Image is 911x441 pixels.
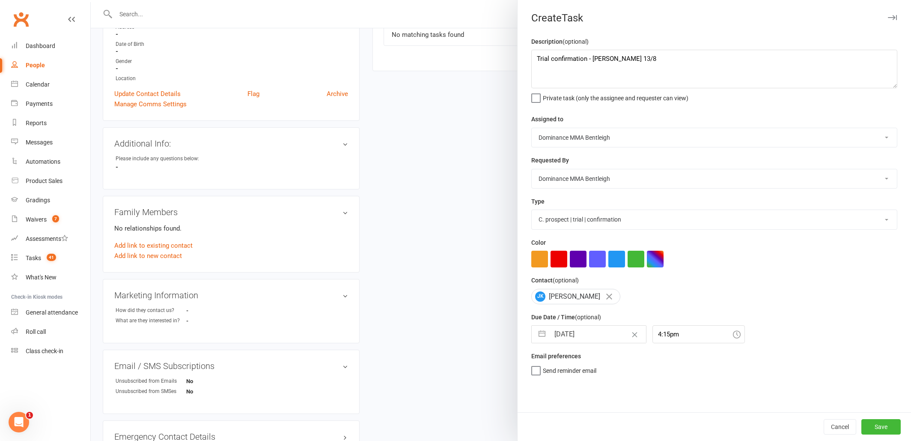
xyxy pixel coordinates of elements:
[531,50,897,88] textarea: Trial confirmation - [PERSON_NAME] 13/8
[11,342,90,361] a: Class kiosk mode
[553,277,579,284] small: (optional)
[543,92,688,102] span: Private task (only the assignee and requester can view)
[11,303,90,322] a: General attendance kiosk mode
[531,114,563,124] label: Assigned to
[26,412,33,419] span: 1
[531,156,569,165] label: Requested By
[9,412,29,432] iframe: Intercom live chat
[518,12,911,24] div: Create Task
[11,75,90,94] a: Calendar
[26,81,50,88] div: Calendar
[11,210,90,229] a: Waivers 7
[861,419,901,435] button: Save
[531,238,546,247] label: Color
[11,268,90,287] a: What's New
[26,216,47,223] div: Waivers
[11,56,90,75] a: People
[26,177,63,184] div: Product Sales
[47,254,56,261] span: 41
[10,9,32,30] a: Clubworx
[26,139,53,146] div: Messages
[531,289,620,304] div: [PERSON_NAME]
[26,328,46,335] div: Roll call
[11,152,90,171] a: Automations
[543,364,596,374] span: Send reminder email
[26,100,53,107] div: Payments
[26,42,55,49] div: Dashboard
[535,291,545,302] span: JK
[531,37,589,46] label: Description
[627,326,642,342] button: Clear Date
[563,38,589,45] small: (optional)
[11,322,90,342] a: Roll call
[26,235,68,242] div: Assessments
[11,36,90,56] a: Dashboard
[11,114,90,133] a: Reports
[26,62,45,69] div: People
[11,191,90,210] a: Gradings
[11,229,90,249] a: Assessments
[11,133,90,152] a: Messages
[26,348,63,354] div: Class check-in
[11,94,90,114] a: Payments
[26,309,78,316] div: General attendance
[26,274,57,281] div: What's New
[26,197,50,204] div: Gradings
[575,314,601,321] small: (optional)
[531,197,545,206] label: Type
[531,312,601,322] label: Due Date / Time
[26,255,41,261] div: Tasks
[531,276,579,285] label: Contact
[531,351,581,361] label: Email preferences
[824,419,856,435] button: Cancel
[26,120,47,126] div: Reports
[26,158,60,165] div: Automations
[52,215,59,222] span: 7
[11,171,90,191] a: Product Sales
[11,249,90,268] a: Tasks 41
